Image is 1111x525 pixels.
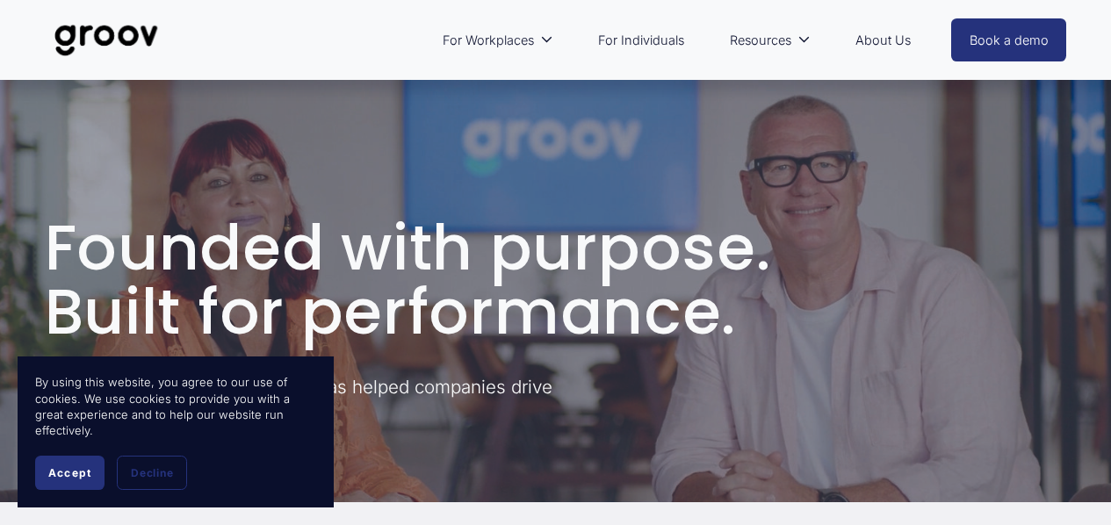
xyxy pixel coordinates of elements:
p: Since [DATE], [PERSON_NAME] has helped companies drive employee performance. [45,375,637,426]
button: Accept [35,456,105,490]
a: Book a demo [951,18,1067,61]
img: Groov | Unlock Human Potential at Work and in Life [45,11,169,69]
span: For Workplaces [443,29,534,52]
button: Decline [117,456,187,490]
span: Decline [131,466,173,479]
h1: Founded with purpose. Built for performance. [45,217,1067,344]
span: Resources [730,29,791,52]
p: By using this website, you agree to our use of cookies. We use cookies to provide you with a grea... [35,374,316,438]
a: folder dropdown [434,20,562,61]
a: For Individuals [589,20,693,61]
a: About Us [847,20,920,61]
span: Accept [48,466,91,479]
a: folder dropdown [721,20,819,61]
section: Cookie banner [18,356,334,507]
